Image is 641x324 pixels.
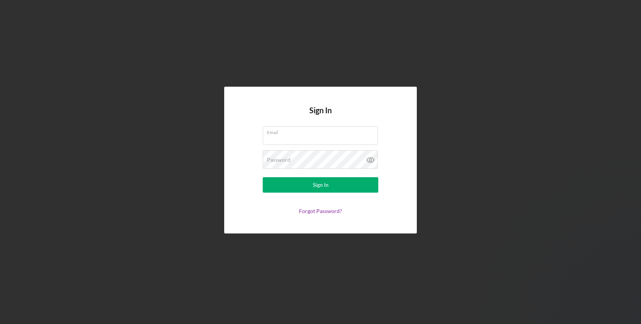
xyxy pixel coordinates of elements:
label: Email [267,127,378,135]
h4: Sign In [309,106,332,126]
button: Sign In [263,177,378,193]
a: Forgot Password? [299,208,342,214]
div: Sign In [313,177,329,193]
label: Password [267,157,290,163]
